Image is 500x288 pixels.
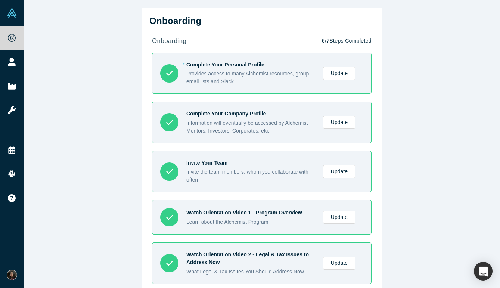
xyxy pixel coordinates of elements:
[186,61,315,69] div: Complete Your Personal Profile
[323,165,355,178] a: Update
[7,8,17,18] img: Alchemist Vault Logo
[149,16,374,27] h2: Onboarding
[186,268,315,276] div: What Legal & Tax Issues You Should Address Now
[323,211,355,224] a: Update
[186,119,315,135] div: Information will eventually be accessed by Alchemist Mentors, Investors, Corporates, etc.
[323,116,355,129] a: Update
[186,159,315,167] div: Invite Your Team
[186,168,315,184] div: Invite the team members, whom you collaborate with often
[186,209,315,217] div: Watch Orientation Video 1 - Program Overview
[186,218,315,226] div: Learn about the Alchemist Program
[323,257,355,270] a: Update
[186,70,315,86] div: Provides access to many Alchemist resources, group email lists and Slack
[186,110,315,118] div: Complete Your Company Profile
[152,37,186,44] strong: onboarding
[7,270,17,280] img: Roya Meykadeh's Account
[323,67,355,80] a: Update
[322,37,372,45] p: 6 / 7 Steps Completed
[186,251,315,266] div: Watch Orientation Video 2 - Legal & Tax Issues to Address Now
